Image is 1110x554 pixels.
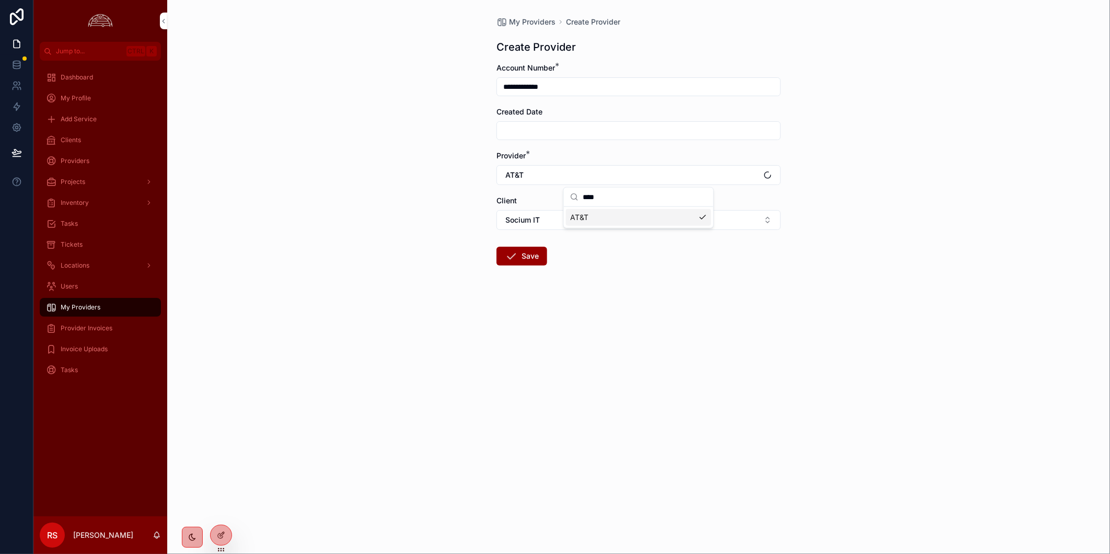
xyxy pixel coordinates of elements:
button: Select Button [496,165,781,185]
a: Projects [40,172,161,191]
span: Tasks [61,366,78,374]
span: Add Service [61,115,97,123]
p: [PERSON_NAME] [73,530,133,540]
a: My Providers [40,298,161,317]
div: scrollable content [33,61,167,393]
span: My Profile [61,94,91,102]
span: My Providers [61,303,100,311]
span: Tasks [61,220,78,228]
a: Tickets [40,235,161,254]
span: Dashboard [61,73,93,82]
a: Locations [40,256,161,275]
span: Provider Invoices [61,324,112,332]
button: Select Button [496,210,781,230]
button: Jump to...CtrlK [40,42,161,61]
span: Locations [61,261,89,270]
span: Client [496,196,517,205]
span: Tickets [61,240,83,249]
span: AT&T [570,212,588,223]
a: Tasks [40,361,161,379]
span: Clients [61,136,81,144]
a: Create Provider [566,17,620,27]
a: My Providers [496,17,556,27]
a: Provider Invoices [40,319,161,338]
a: Users [40,277,161,296]
a: Tasks [40,214,161,233]
a: Inventory [40,193,161,212]
span: Invoice Uploads [61,345,108,353]
button: Save [496,247,547,266]
span: Jump to... [56,47,122,55]
span: RS [47,529,57,541]
span: K [147,47,156,55]
span: Users [61,282,78,291]
a: My Profile [40,89,161,108]
span: Account Number [496,63,555,72]
span: Providers [61,157,89,165]
span: Ctrl [126,46,145,56]
span: AT&T [505,170,524,180]
span: Projects [61,178,85,186]
span: Provider [496,151,526,160]
h1: Create Provider [496,40,576,54]
a: Providers [40,152,161,170]
span: Socium IT [505,215,540,225]
div: Suggestions [564,207,713,228]
span: My Providers [509,17,556,27]
a: Dashboard [40,68,161,87]
a: Clients [40,131,161,149]
span: Created Date [496,107,542,116]
a: Invoice Uploads [40,340,161,359]
span: Inventory [61,199,89,207]
img: App logo [85,13,115,29]
a: Add Service [40,110,161,129]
